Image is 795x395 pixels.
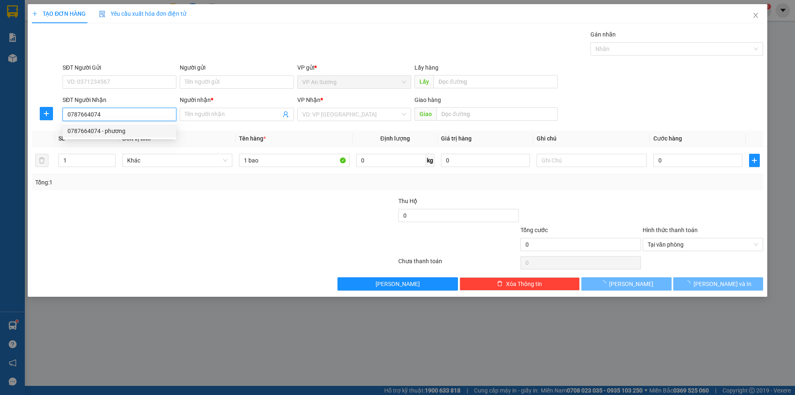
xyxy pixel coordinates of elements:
label: Gán nhãn [590,31,616,38]
span: Tên hàng [239,135,266,142]
span: Định lượng [381,135,410,142]
span: Giá trị hàng [441,135,472,142]
span: Cước hàng [653,135,682,142]
span: VP An Sương [302,76,406,88]
span: close [752,12,759,19]
button: Close [744,4,767,27]
span: Xóa Thông tin [506,279,542,288]
div: Người nhận [180,95,294,104]
input: Dọc đường [436,107,558,121]
button: [PERSON_NAME] và In [673,277,763,291]
span: Yêu cầu xuất hóa đơn điện tử [99,10,186,17]
button: plus [40,107,53,120]
input: 0 [441,154,530,167]
span: Thu Hộ [398,198,417,204]
span: Tổng cước [520,227,548,233]
button: [PERSON_NAME] [337,277,458,291]
span: SL [58,135,65,142]
label: Hình thức thanh toán [643,227,698,233]
span: Khác [127,154,227,167]
span: plus [40,110,53,117]
span: loading [600,281,609,286]
div: 0787664074 - phương [67,126,171,136]
button: [PERSON_NAME] [581,277,671,291]
button: plus [749,154,760,167]
input: Dọc đường [434,75,558,88]
span: [PERSON_NAME] [609,279,653,288]
li: [PERSON_NAME] [4,4,120,20]
span: user-add [282,111,289,118]
span: plus [749,157,759,164]
div: Tổng: 1 [35,178,307,187]
span: [PERSON_NAME] [376,279,420,288]
span: Giao hàng [414,97,441,103]
span: plus [32,11,38,17]
div: SĐT Người Gửi [63,63,176,72]
div: Người gửi [180,63,294,72]
li: VP VP An Sương [4,35,57,44]
span: delete [497,281,503,287]
span: Lấy [414,75,434,88]
input: VD: Bàn, Ghế [239,154,349,167]
th: Ghi chú [533,131,650,147]
b: 39/4A Quốc Lộ 1A - [GEOGRAPHIC_DATA] - An Sương - [GEOGRAPHIC_DATA] [4,46,55,98]
span: Tại văn phòng [648,238,758,251]
div: VP gửi [297,63,411,72]
div: SĐT Người Nhận [63,95,176,104]
span: environment [4,46,10,52]
span: [PERSON_NAME] và In [694,279,752,288]
input: Ghi Chú [537,154,647,167]
li: VP [GEOGRAPHIC_DATA] [57,35,110,63]
span: VP Nhận [297,97,320,103]
span: TẠO ĐƠN HÀNG [32,10,86,17]
span: kg [426,154,434,167]
span: loading [684,281,694,286]
span: Lấy hàng [414,64,438,71]
span: Giao [414,107,436,121]
div: 0787664074 - phương [63,124,176,138]
button: deleteXóa Thông tin [460,277,580,291]
div: Chưa thanh toán [397,257,520,271]
button: delete [35,154,48,167]
img: icon [99,11,106,17]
